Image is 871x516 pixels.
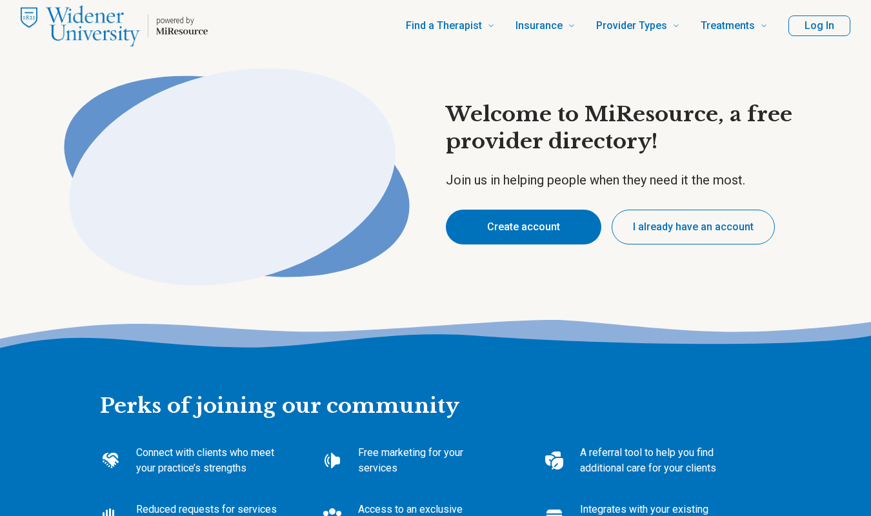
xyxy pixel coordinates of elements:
[580,445,725,476] p: A referral tool to help you find additional care for your clients
[446,210,601,244] button: Create account
[406,17,482,35] span: Find a Therapist
[788,15,850,36] button: Log In
[516,17,563,35] span: Insurance
[100,352,771,420] h2: Perks of joining our community
[358,445,503,476] p: Free marketing for your services
[596,17,667,35] span: Provider Types
[612,210,775,244] button: I already have an account
[446,101,828,155] h1: Welcome to MiResource, a free provider directory!
[21,5,208,46] a: Home page
[446,171,828,189] p: Join us in helping people when they need it the most.
[156,15,208,26] p: powered by
[136,445,281,476] p: Connect with clients who meet your practice’s strengths
[701,17,755,35] span: Treatments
